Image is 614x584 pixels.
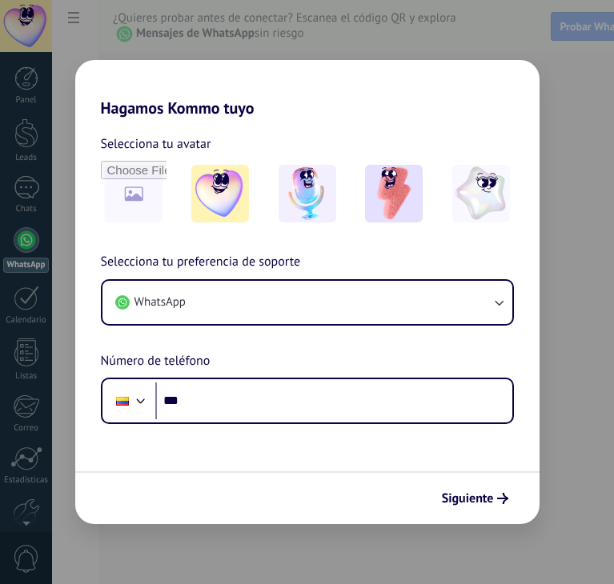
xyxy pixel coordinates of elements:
span: Selecciona tu preferencia de soporte [101,252,301,273]
img: -2.jpeg [279,165,336,222]
span: Número de teléfono [101,351,211,372]
span: Siguiente [442,493,494,504]
span: Selecciona tu avatar [101,134,211,154]
button: Siguiente [435,485,516,512]
img: -1.jpeg [191,165,249,222]
span: WhatsApp [134,294,186,310]
img: -4.jpeg [452,165,510,222]
button: WhatsApp [102,281,512,324]
img: -3.jpeg [365,165,423,222]
h2: Hagamos Kommo tuyo [75,60,540,118]
div: Colombia: + 57 [107,384,138,418]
